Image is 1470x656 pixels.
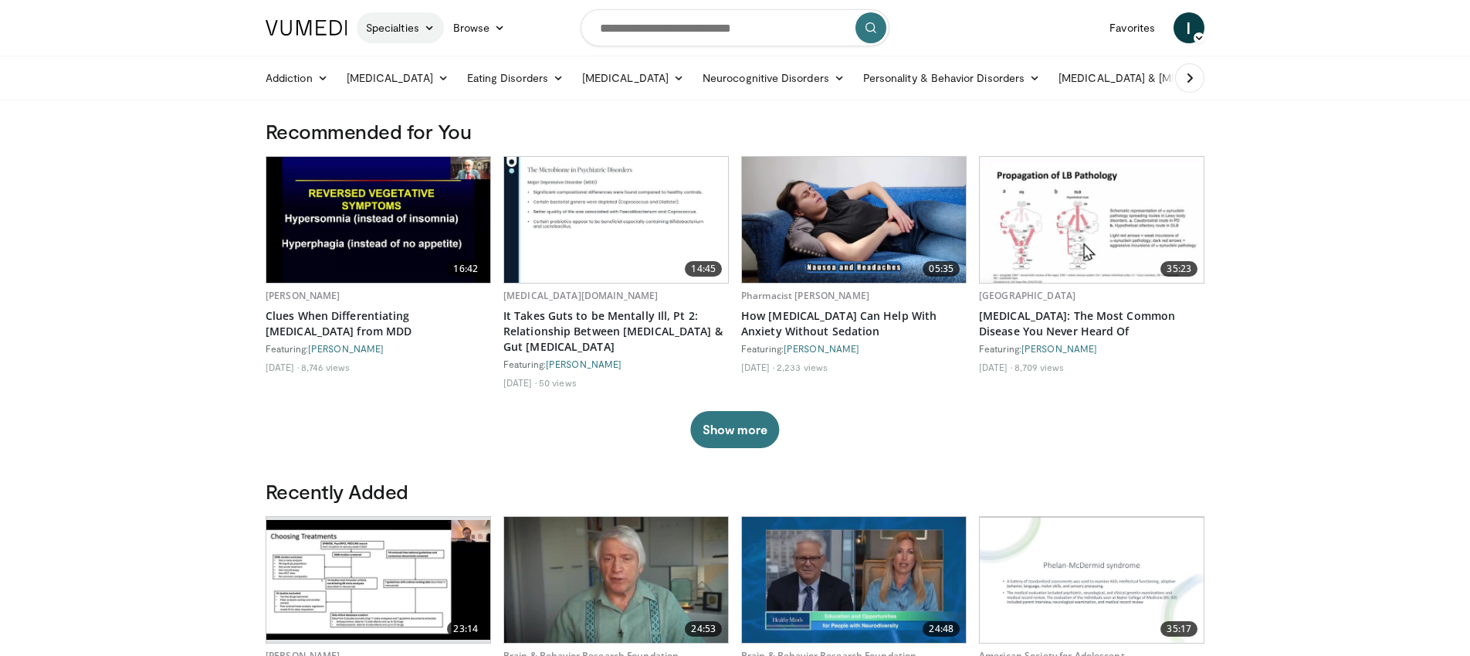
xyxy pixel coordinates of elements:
a: 05:35 [742,157,966,283]
a: [MEDICAL_DATA] [573,63,693,93]
span: 16:42 [447,261,484,277]
img: 7bfe4765-2bdb-4a7e-8d24-83e30517bd33.620x360_q85_upscale.jpg [742,157,966,283]
a: Addiction [256,63,337,93]
span: 24:48 [923,621,960,637]
a: Eating Disorders [458,63,573,93]
a: 24:48 [742,517,966,643]
li: [DATE] [266,361,299,373]
a: [MEDICAL_DATA][DOMAIN_NAME] [503,289,658,302]
img: a8413ed9-a0c1-44e6-9c3a-7b5ea9e75223.620x360_q85_upscale.jpg [266,520,490,640]
div: Featuring: [979,342,1204,355]
button: Show more [690,411,779,448]
img: a6520382-d332-4ed3-9891-ee688fa49237.620x360_q85_upscale.jpg [266,157,490,283]
a: [PERSON_NAME] [1021,343,1097,354]
a: Browse [444,12,515,43]
a: [GEOGRAPHIC_DATA] [979,289,1075,302]
span: 35:17 [1160,621,1197,637]
a: How [MEDICAL_DATA] Can Help With Anxiety Without Sedation [741,308,967,339]
a: Pharmacist [PERSON_NAME] [741,289,869,302]
img: VuMedi Logo [266,20,347,36]
span: 14:45 [685,261,722,277]
a: 14:45 [504,157,728,283]
a: [PERSON_NAME] [546,359,622,369]
a: [MEDICAL_DATA]: The Most Common Disease You Never Heard Of [979,308,1204,339]
a: Specialties [357,12,444,43]
h3: Recently Added [266,479,1204,504]
img: 09b25cc0-3215-4535-a619-0b245047253a.620x360_q85_upscale.jpg [980,517,1204,643]
li: [DATE] [503,376,537,389]
div: Featuring: [266,342,491,355]
a: Favorites [1100,12,1164,43]
div: Featuring: [741,342,967,355]
span: 24:53 [685,621,722,637]
li: 8,746 views [301,361,350,373]
a: [PERSON_NAME] [308,343,384,354]
a: It Takes Guts to be Mentally Ill, Pt 2: Relationship Between [MEDICAL_DATA] & Gut [MEDICAL_DATA] [503,308,729,355]
img: 5b8011c7-1005-4e73-bd4d-717c320f5860.620x360_q85_upscale.jpg [504,517,728,643]
a: 35:23 [980,157,1204,283]
img: 45f5f8ca-7827-4f87-a5a6-5eea0093adca.620x360_q85_upscale.jpg [980,157,1204,283]
a: 35:17 [980,517,1204,643]
li: [DATE] [741,361,774,373]
a: Clues When Differentiating [MEDICAL_DATA] from MDD [266,308,491,339]
a: [PERSON_NAME] [784,343,859,354]
a: [MEDICAL_DATA] & [MEDICAL_DATA] [1049,63,1270,93]
li: 2,233 views [777,361,828,373]
span: 23:14 [447,621,484,637]
a: Personality & Behavior Disorders [854,63,1049,93]
a: Neurocognitive Disorders [693,63,854,93]
a: [MEDICAL_DATA] [337,63,458,93]
a: 16:42 [266,157,490,283]
span: 05:35 [923,261,960,277]
img: 932adfb7-fb21-4e49-afd9-3ebc58b77978.620x360_q85_upscale.jpg [742,517,966,643]
div: Featuring: [503,358,729,370]
a: I [1174,12,1204,43]
a: 24:53 [504,517,728,643]
img: 45d9ed29-37ad-44fa-b6cc-1065f856441c.620x360_q85_upscale.jpg [504,157,728,283]
input: Search topics, interventions [581,9,889,46]
li: 50 views [539,376,577,389]
h3: Recommended for You [266,119,1204,144]
a: 23:14 [266,517,490,643]
span: 35:23 [1160,261,1197,277]
a: [PERSON_NAME] [266,289,340,302]
li: 8,709 views [1014,361,1064,373]
li: [DATE] [979,361,1012,373]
